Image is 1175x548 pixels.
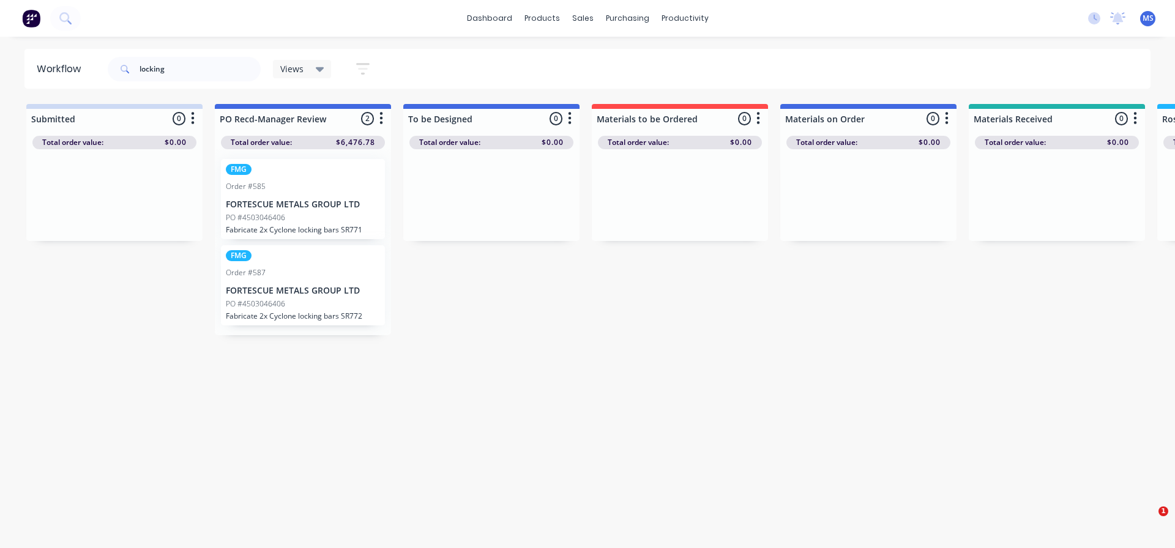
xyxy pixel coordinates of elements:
[226,164,252,175] div: FMG
[608,137,669,148] span: Total order value:
[280,62,304,75] span: Views
[336,137,375,148] span: $6,476.78
[1158,506,1168,516] span: 1
[419,137,480,148] span: Total order value:
[140,57,261,81] input: Search for orders...
[226,267,266,278] div: Order #587
[226,212,285,223] p: PO #4503046406
[919,137,941,148] span: $0.00
[42,137,103,148] span: Total order value:
[226,199,380,210] p: FORTESCUE METALS GROUP LTD
[1133,506,1163,536] iframe: Intercom live chat
[730,137,752,148] span: $0.00
[1143,13,1154,24] span: MS
[655,9,715,28] div: productivity
[566,9,600,28] div: sales
[226,286,380,296] p: FORTESCUE METALS GROUP LTD
[1107,137,1129,148] span: $0.00
[226,298,285,309] p: PO #4503046406
[231,137,292,148] span: Total order value:
[796,137,857,148] span: Total order value:
[226,250,252,261] div: FMG
[22,9,40,28] img: Factory
[461,9,518,28] a: dashboard
[226,225,380,234] p: Fabricate 2x Cyclone locking bars SR771
[221,245,385,325] div: FMGOrder #587FORTESCUE METALS GROUP LTDPO #4503046406Fabricate 2x Cyclone locking bars SR772
[37,62,87,76] div: Workflow
[165,137,187,148] span: $0.00
[985,137,1046,148] span: Total order value:
[226,181,266,192] div: Order #585
[226,311,380,320] p: Fabricate 2x Cyclone locking bars SR772
[542,137,564,148] span: $0.00
[221,159,385,239] div: FMGOrder #585FORTESCUE METALS GROUP LTDPO #4503046406Fabricate 2x Cyclone locking bars SR771
[518,9,566,28] div: products
[600,9,655,28] div: purchasing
